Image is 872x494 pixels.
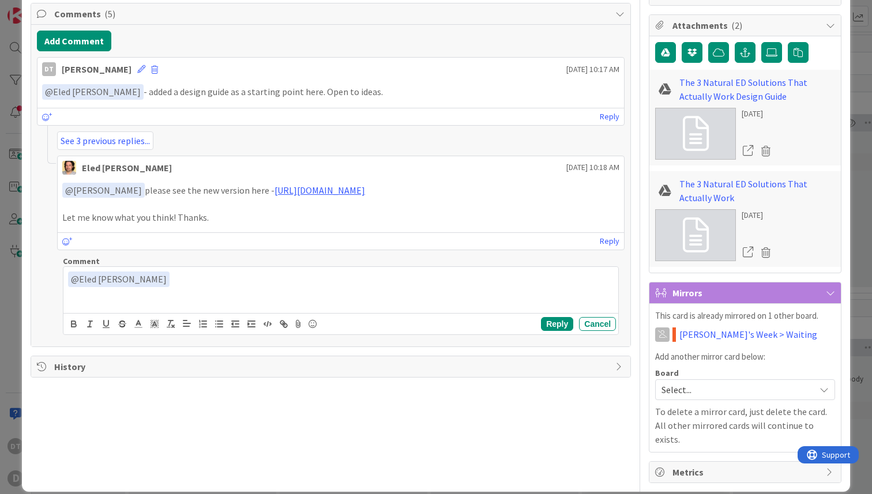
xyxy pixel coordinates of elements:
[679,76,835,103] a: The 3 Natural ED Solutions That Actually Work Design Guide
[57,131,153,150] a: See 3 previous replies...
[62,211,619,224] p: Let me know what you think! Thanks.
[62,183,619,198] p: please see the new version here -
[42,84,619,100] p: - added a design guide as a starting point here. Open to ideas.
[672,465,820,479] span: Metrics
[600,234,619,248] a: Reply
[45,86,53,97] span: @
[65,184,73,196] span: @
[655,350,835,364] p: Add another mirror card below:
[661,382,809,398] span: Select...
[566,63,619,76] span: [DATE] 10:17 AM
[742,209,775,221] div: [DATE]
[62,62,131,76] div: [PERSON_NAME]
[742,144,754,159] a: Open
[742,245,754,260] a: Open
[731,20,742,31] span: ( 2 )
[742,108,775,120] div: [DATE]
[679,177,835,205] a: The 3 Natural ED Solutions That Actually Work
[655,310,835,323] p: This card is already mirrored on 1 other board.
[275,184,365,196] a: [URL][DOMAIN_NAME]
[655,369,679,377] span: Board
[566,161,619,174] span: [DATE] 10:18 AM
[679,327,817,341] a: [PERSON_NAME]'s Week > Waiting
[62,161,76,175] img: EC
[54,360,610,374] span: History
[45,86,141,97] span: Eled [PERSON_NAME]
[655,405,835,446] p: To delete a mirror card, just delete the card. All other mirrored cards will continue to exists.
[65,184,142,196] span: [PERSON_NAME]
[672,286,820,300] span: Mirrors
[579,317,616,331] button: Cancel
[104,8,115,20] span: ( 5 )
[71,273,79,285] span: @
[37,31,111,51] button: Add Comment
[54,7,610,21] span: Comments
[672,18,820,32] span: Attachments
[600,110,619,124] a: Reply
[82,161,172,175] div: Eled [PERSON_NAME]
[71,273,167,285] span: Eled [PERSON_NAME]
[63,256,100,266] span: Comment
[42,62,56,76] div: DT
[24,2,52,16] span: Support
[541,317,573,331] button: Reply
